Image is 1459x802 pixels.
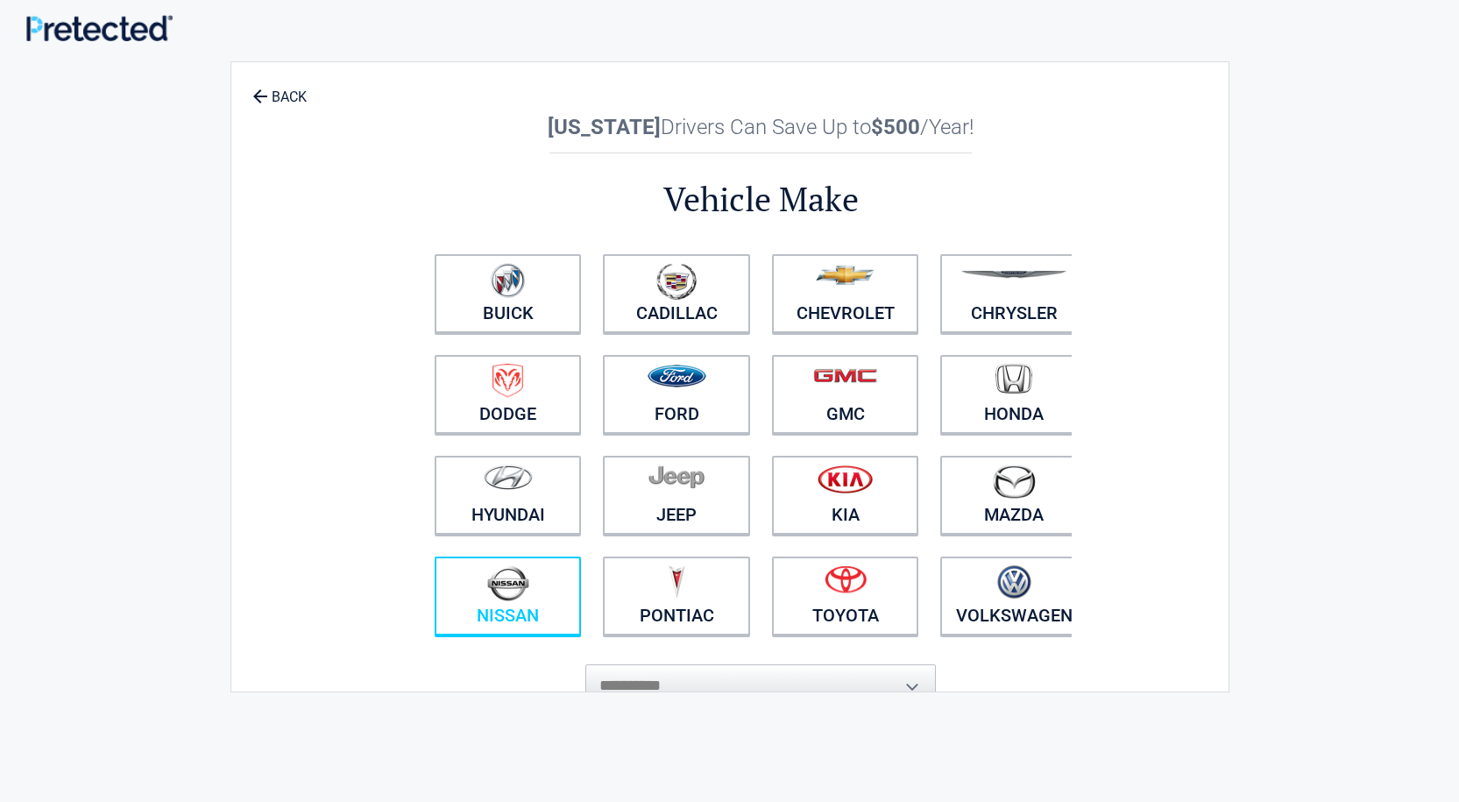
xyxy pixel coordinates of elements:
[656,263,697,300] img: cadillac
[995,364,1032,394] img: honda
[487,565,529,601] img: nissan
[992,465,1036,499] img: mazda
[960,271,1067,279] img: chrysler
[603,254,750,333] a: Cadillac
[648,465,705,489] img: jeep
[491,263,525,298] img: buick
[648,365,706,387] img: ford
[940,355,1087,434] a: Honda
[772,254,919,333] a: Chevrolet
[668,565,685,599] img: pontiac
[603,557,750,635] a: Pontiac
[940,254,1087,333] a: Chrysler
[813,368,877,383] img: gmc
[26,15,173,41] img: Main Logo
[871,115,920,139] b: $500
[435,456,582,535] a: Hyundai
[816,266,875,285] img: chevrolet
[435,557,582,635] a: Nissan
[548,115,661,139] b: [US_STATE]
[825,565,867,593] img: toyota
[772,456,919,535] a: Kia
[940,557,1087,635] a: Volkswagen
[603,355,750,434] a: Ford
[249,74,310,104] a: BACK
[484,465,533,490] img: hyundai
[423,177,1098,222] h2: Vehicle Make
[997,565,1031,600] img: volkswagen
[940,456,1087,535] a: Mazda
[435,355,582,434] a: Dodge
[772,355,919,434] a: GMC
[818,465,873,493] img: kia
[492,364,523,398] img: dodge
[423,115,1098,139] h2: Drivers Can Save Up to /Year
[435,254,582,333] a: Buick
[603,456,750,535] a: Jeep
[772,557,919,635] a: Toyota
